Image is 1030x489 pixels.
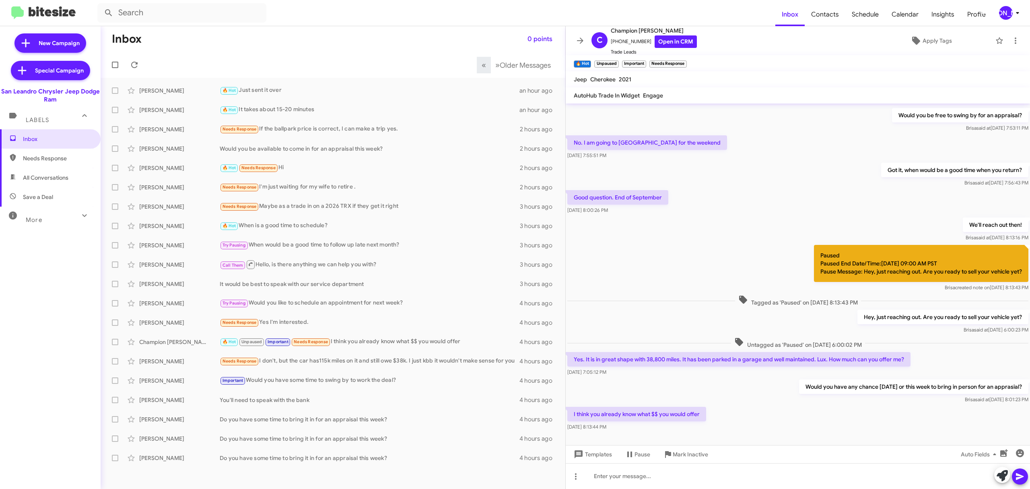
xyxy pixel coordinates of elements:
span: said at [976,234,990,240]
span: 🔥 Hot [222,223,236,228]
div: [PERSON_NAME] [139,222,220,230]
p: Hey, just reaching out. Are you ready to sell your vehicle yet? [857,310,1028,324]
div: It would be best to speak with our service department [220,280,520,288]
a: Special Campaign [11,61,90,80]
span: Templates [572,447,612,462]
button: Next [490,57,556,73]
span: said at [975,396,989,402]
div: It takes about 15-20 minutes [220,105,519,114]
a: New Campaign [14,33,86,53]
div: 4 hours ago [519,357,559,365]
div: [PERSON_NAME] [139,319,220,327]
div: 4 hours ago [519,319,559,327]
div: 2 hours ago [520,164,559,172]
div: [PERSON_NAME] [139,261,220,269]
span: Unpaused [241,339,262,344]
div: 2 hours ago [520,125,559,133]
p: Yes. It is in great shape with 38,800 miles. It has been parked in a garage and well maintained. ... [567,352,911,367]
p: No. I am going to [GEOGRAPHIC_DATA] for the weekend [567,135,727,150]
span: More [26,216,42,224]
span: created note on [955,284,990,290]
span: Mark Inactive [673,447,708,462]
span: [DATE] 7:55:51 PM [567,152,606,158]
span: [DATE] 7:05:12 PM [567,369,606,375]
span: Pause [634,447,650,462]
span: Older Messages [500,61,551,70]
span: Auto Fields [961,447,999,462]
div: an hour ago [519,106,559,114]
div: I don't, but the car has115k miles on it and still owe $38k. I just kbb it wouldn't make sense fo... [220,356,519,366]
div: an hour ago [519,87,559,95]
p: Would you be free to swing by for an appraisal? [892,108,1028,122]
span: said at [975,180,989,186]
div: You'll need to speak with the bank [220,396,519,404]
div: If the ballpark price is correct, I can make a trip yes. [220,124,520,134]
span: Trade Leads [611,48,697,56]
button: Mark Inactive [657,447,715,462]
small: Needs Response [649,60,686,68]
div: 3 hours ago [520,222,559,230]
div: Do you have some time to bring it in for an appraisal this week? [220,415,519,423]
span: Try Pausing [222,242,246,248]
span: 0 points [527,32,552,46]
button: 0 points [521,32,559,46]
p: Would you have any chance [DATE] or this week to bring in person for an apprasial? [799,379,1028,394]
span: Needs Response [294,339,328,344]
div: [PERSON_NAME] [139,280,220,288]
button: Auto Fields [954,447,1006,462]
span: AutoHub Trade In Widget [574,92,640,99]
span: Tagged as 'Paused' on [DATE] 8:13:43 PM [735,295,861,307]
div: 2 hours ago [520,145,559,153]
button: Apply Tags [870,33,991,48]
span: Important [268,339,288,344]
span: Call Them [222,263,243,268]
div: 2 hours ago [520,183,559,191]
div: 4 hours ago [519,377,559,385]
div: [PERSON_NAME] [139,396,220,404]
span: Labels [26,116,49,124]
span: Champion [PERSON_NAME] [611,26,697,35]
div: Hello, is there anything we can help you with? [220,259,520,269]
div: I think you already know what $$ you would offer [220,337,519,346]
span: [PHONE_NUMBER] [611,35,697,48]
a: Insights [925,3,961,26]
span: 🔥 Hot [222,165,236,170]
a: Open in CRM [655,35,697,48]
span: Needs Response [222,320,257,325]
button: Templates [566,447,618,462]
span: « [482,60,486,70]
span: All Conversations [23,174,68,182]
span: » [495,60,500,70]
button: [PERSON_NAME] [992,6,1021,20]
button: Previous [477,57,491,73]
small: 🔥 Hot [574,60,591,68]
a: Profile [961,3,992,26]
div: [PERSON_NAME] [139,87,220,95]
div: 3 hours ago [520,241,559,249]
span: Untagged as 'Paused' on [DATE] 6:00:02 PM [731,337,865,349]
div: Champion [PERSON_NAME] [139,338,220,346]
div: 3 hours ago [520,261,559,269]
p: Good question. End of September [567,190,668,205]
span: Needs Response [222,204,257,209]
div: [PERSON_NAME] [139,377,220,385]
span: Inbox [23,135,91,143]
div: 3 hours ago [520,280,559,288]
div: Would you be available to come in for an appraisal this week? [220,145,520,153]
div: 4 hours ago [519,299,559,307]
span: Brisa [DATE] 7:53:11 PM [966,125,1028,131]
div: 4 hours ago [519,338,559,346]
span: Contacts [805,3,845,26]
div: [PERSON_NAME] [139,357,220,365]
div: Do you have some time to bring it in for an appraisal this week? [220,435,519,443]
a: Inbox [775,3,805,26]
span: Brisa [DATE] 8:01:23 PM [965,396,1028,402]
span: Cherokee [590,76,616,83]
div: Maybe as a trade in on a 2026 TRX if they get it right [220,202,520,211]
span: Brisa [DATE] 6:00:23 PM [964,327,1028,333]
span: 2021 [619,76,631,83]
div: [PERSON_NAME] [139,415,220,423]
input: Search [97,3,266,23]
